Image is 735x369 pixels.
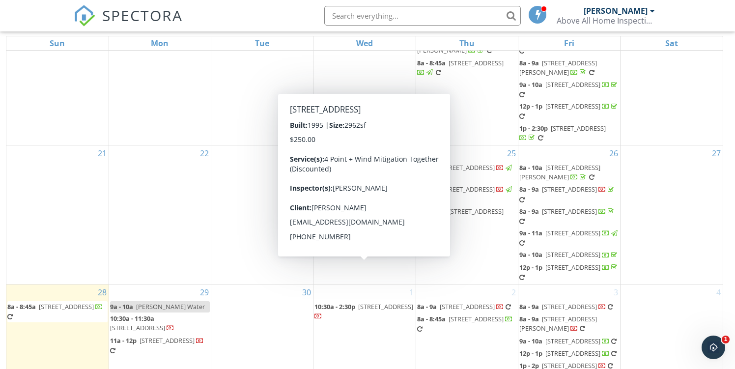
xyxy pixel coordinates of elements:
[449,314,504,323] span: [STREET_ADDRESS]
[324,6,521,26] input: Search everything...
[417,185,513,203] a: 8a - 9a [STREET_ADDRESS]
[519,314,539,323] span: 8a - 9a
[519,124,606,142] a: 1p - 2:30p [STREET_ADDRESS]
[509,284,518,300] a: Go to October 2, 2025
[313,145,416,284] td: Go to September 24, 2025
[519,314,597,333] span: [STREET_ADDRESS][PERSON_NAME]
[417,313,517,335] a: 8a - 8:45a [STREET_ADDRESS]
[519,57,619,79] a: 8a - 9a [STREET_ADDRESS][PERSON_NAME]
[109,145,211,284] td: Go to September 22, 2025
[300,145,313,161] a: Go to September 23, 2025
[519,336,619,347] a: 9a - 10a [STREET_ADDRESS]
[519,184,619,205] a: 8a - 9a [STREET_ADDRESS]
[417,58,446,67] span: 8a - 8:45a
[6,145,109,284] td: Go to September 21, 2025
[519,302,613,311] a: 8a - 9a [STREET_ADDRESS]
[702,336,725,359] iframe: Intercom live chat
[314,302,355,311] span: 10:30a - 2:30p
[417,163,513,182] a: 8a - 9a [STREET_ADDRESS]
[440,163,495,172] span: [STREET_ADDRESS]
[519,337,542,345] span: 9a - 10a
[417,185,437,194] span: 8a - 9a
[519,102,619,120] a: 12p - 1p [STREET_ADDRESS]
[417,163,437,172] span: 8a - 9a
[417,57,517,79] a: 8a - 8:45a [STREET_ADDRESS]
[519,250,542,259] span: 9a - 10a
[519,58,597,77] a: 8a - 9a [STREET_ADDRESS][PERSON_NAME]
[102,5,183,26] span: SPECTORA
[545,263,600,272] span: [STREET_ADDRESS]
[354,36,375,50] a: Wednesday
[449,58,504,67] span: [STREET_ADDRESS]
[7,301,108,322] a: 8a - 8:45a [STREET_ADDRESS]
[621,145,723,284] td: Go to September 27, 2025
[545,349,600,358] span: [STREET_ADDRESS]
[722,336,730,343] span: 1
[519,101,619,122] a: 12p - 1p [STREET_ADDRESS]
[417,206,517,227] a: 8a - 8:45a [STREET_ADDRESS]
[48,36,67,50] a: Sunday
[7,302,36,311] span: 8a - 8:45a
[110,302,133,311] span: 9a - 10a
[519,206,619,227] a: 8a - 9a [STREET_ADDRESS]
[519,102,542,111] span: 12p - 1p
[542,207,597,216] span: [STREET_ADDRESS]
[519,207,616,226] a: 8a - 9a [STREET_ADDRESS]
[545,102,600,111] span: [STREET_ADDRESS]
[519,228,542,237] span: 9a - 11a
[607,145,620,161] a: Go to September 26, 2025
[358,302,413,311] span: [STREET_ADDRESS]
[519,185,616,203] a: 8a - 9a [STREET_ADDRESS]
[519,80,619,99] a: 9a - 10a [STREET_ADDRESS]
[457,36,477,50] a: Thursday
[545,228,600,237] span: [STREET_ADDRESS]
[519,185,539,194] span: 8a - 9a
[110,314,174,332] a: 10:30a - 11:30a [STREET_ADDRESS]
[403,145,416,161] a: Go to September 24, 2025
[612,284,620,300] a: Go to October 3, 2025
[519,263,542,272] span: 12p - 1p
[140,336,195,345] span: [STREET_ADDRESS]
[314,301,414,322] a: 10:30a - 2:30p [STREET_ADDRESS]
[149,36,170,50] a: Monday
[39,302,94,311] span: [STREET_ADDRESS]
[198,145,211,161] a: Go to September 22, 2025
[542,185,597,194] span: [STREET_ADDRESS]
[211,145,313,284] td: Go to September 23, 2025
[110,335,210,356] a: 11a - 12p [STREET_ADDRESS]
[417,314,446,323] span: 8a - 8:45a
[519,163,600,181] a: 8a - 10a [STREET_ADDRESS][PERSON_NAME]
[198,284,211,300] a: Go to September 29, 2025
[74,5,95,27] img: The Best Home Inspection Software - Spectora
[714,284,723,300] a: Go to October 4, 2025
[562,36,576,50] a: Friday
[253,36,271,50] a: Tuesday
[542,302,597,311] span: [STREET_ADDRESS]
[110,336,137,345] span: 11a - 12p
[519,302,539,311] span: 8a - 9a
[519,337,617,345] a: 9a - 10a [STREET_ADDRESS]
[519,80,542,89] span: 9a - 10a
[417,301,517,313] a: 8a - 9a [STREET_ADDRESS]
[519,123,619,144] a: 1p - 2:30p [STREET_ADDRESS]
[417,207,504,225] a: 8a - 8:45a [STREET_ADDRESS]
[407,284,416,300] a: Go to October 1, 2025
[545,80,600,89] span: [STREET_ADDRESS]
[584,6,648,16] div: [PERSON_NAME]
[417,302,511,311] a: 8a - 9a [STREET_ADDRESS]
[417,184,517,205] a: 8a - 9a [STREET_ADDRESS]
[417,58,504,77] a: 8a - 8:45a [STREET_ADDRESS]
[519,301,619,313] a: 8a - 9a [STREET_ADDRESS]
[557,16,655,26] div: Above All Home Inspections LLC
[519,262,619,283] a: 12p - 1p [STREET_ADDRESS]
[417,162,517,183] a: 8a - 9a [STREET_ADDRESS]
[519,79,619,100] a: 9a - 10a [STREET_ADDRESS]
[110,323,165,332] span: [STREET_ADDRESS]
[7,302,103,321] a: 8a - 8:45a [STREET_ADDRESS]
[440,185,495,194] span: [STREET_ADDRESS]
[440,302,495,311] span: [STREET_ADDRESS]
[519,314,597,333] a: 8a - 9a [STREET_ADDRESS][PERSON_NAME]
[545,337,600,345] span: [STREET_ADDRESS]
[96,145,109,161] a: Go to September 21, 2025
[545,250,600,259] span: [STREET_ADDRESS]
